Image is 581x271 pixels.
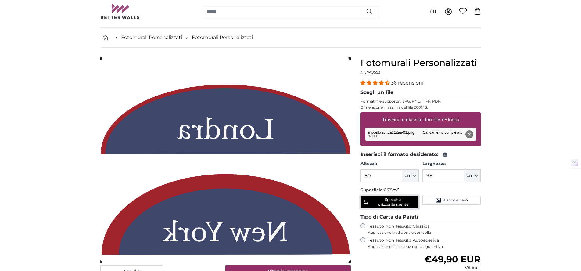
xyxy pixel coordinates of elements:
p: Formati file supportati JPG, PNG, TIFF, PDF. [360,99,481,104]
a: Fotomurali Personalizzati [121,34,182,41]
span: cm [405,173,412,179]
span: €49,90 EUR [424,254,481,265]
img: Betterwalls [100,4,140,19]
button: (it) [425,6,441,17]
span: Specchia orizzontalmente [370,197,416,207]
label: Altezza [360,161,419,167]
button: Specchia orizzontalmente [360,196,419,208]
button: cm [402,169,419,182]
div: IVA incl. [424,265,481,271]
span: Applicazione tradizionale con colla [368,230,481,235]
h1: Fotomurali Personalizzati [360,57,481,68]
label: Tessuto Non Tessuto Autoadesiva [368,237,481,249]
span: Nr. WQ553 [360,70,380,74]
nav: breadcrumbs [100,28,481,48]
button: Bianco e nero [422,196,481,205]
span: cm [467,173,474,179]
p: Superficie: [360,187,481,193]
span: 36 recensioni [391,80,423,86]
span: 4.31 stars [360,80,391,86]
u: Sfoglia [444,117,459,122]
button: cm [464,169,481,182]
span: Applicazione facile senza colla aggiuntiva [368,244,481,249]
legend: Inserisci il formato desiderato: [360,151,481,158]
legend: Tipo di Carta da Parati [360,213,481,221]
span: Bianco e nero [443,198,468,203]
label: Larghezza [422,161,481,167]
p: Dimensione massima del file 200MB. [360,105,481,110]
label: Trascina e rilascia i tuoi file o [379,114,462,126]
a: Fotomurali Personalizzati [192,34,253,41]
legend: Scegli un file [360,89,481,96]
span: 0.78m² [384,187,399,193]
label: Tessuto Non Tessuto Classica [368,223,481,235]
